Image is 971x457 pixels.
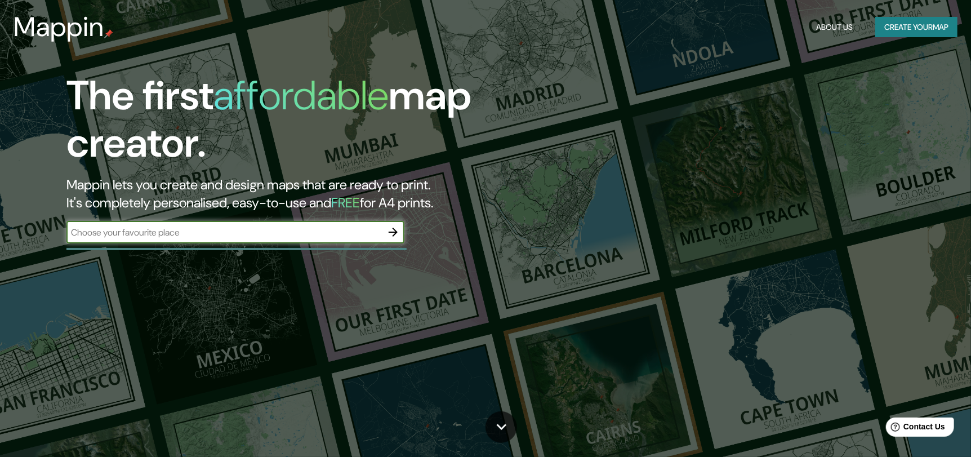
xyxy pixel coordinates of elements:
[812,17,857,38] button: About Us
[331,194,360,211] h5: FREE
[875,17,957,38] button: Create yourmap
[14,11,104,43] h3: Mappin
[66,226,382,239] input: Choose your favourite place
[66,176,552,212] h2: Mappin lets you create and design maps that are ready to print. It's completely personalised, eas...
[104,29,113,38] img: mappin-pin
[213,69,389,122] h1: affordable
[66,72,552,176] h1: The first map creator.
[871,413,959,445] iframe: Help widget launcher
